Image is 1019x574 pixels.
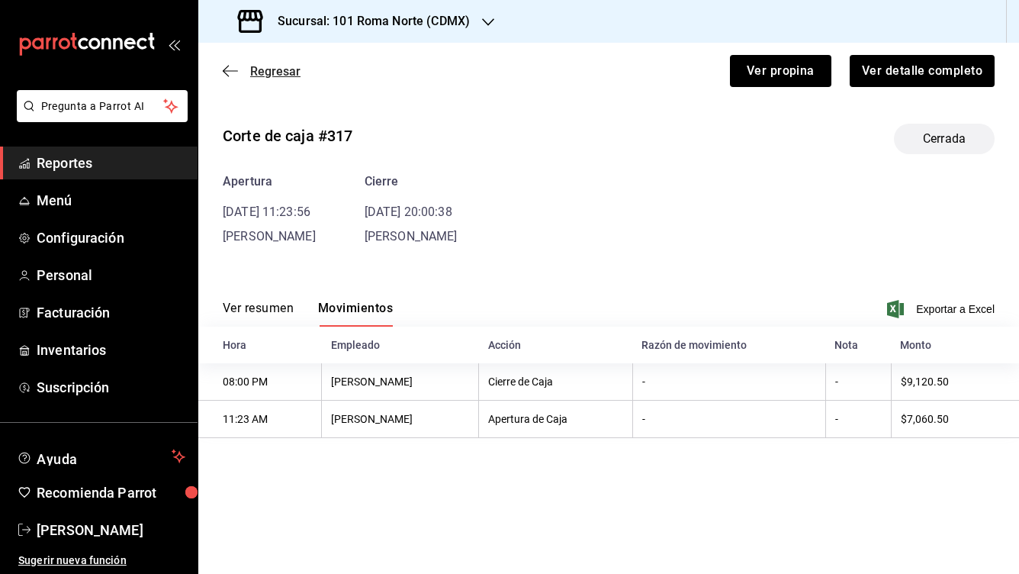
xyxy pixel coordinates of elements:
[825,401,891,438] th: -
[479,363,632,401] th: Cierre de Caja
[37,153,185,173] span: Reportes
[223,64,301,79] button: Regresar
[322,401,479,438] th: [PERSON_NAME]
[250,64,301,79] span: Regresar
[632,327,825,363] th: Razón de movimiento
[41,98,164,114] span: Pregunta a Parrot AI
[890,300,995,318] button: Exportar a Excel
[18,553,185,569] span: Sugerir nueva función
[37,227,185,248] span: Configuración
[265,12,470,31] h3: Sucursal: 101 Roma Norte (CDMX)
[223,301,393,327] div: navigation tabs
[825,363,891,401] th: -
[17,90,188,122] button: Pregunta a Parrot AI
[11,109,188,125] a: Pregunta a Parrot AI
[223,124,352,147] div: Corte de caja #317
[37,190,185,211] span: Menú
[223,229,316,243] span: [PERSON_NAME]
[891,401,1019,438] th: $7,060.50
[730,55,831,87] button: Ver propina
[891,327,1019,363] th: Monto
[37,482,185,503] span: Recomienda Parrot
[479,327,632,363] th: Acción
[632,401,825,438] th: -
[850,55,995,87] button: Ver detalle completo
[891,363,1019,401] th: $9,120.50
[322,363,479,401] th: [PERSON_NAME]
[223,173,316,191] div: Apertura
[37,265,185,285] span: Personal
[37,340,185,360] span: Inventarios
[318,301,393,327] button: Movimientos
[37,520,185,540] span: [PERSON_NAME]
[914,130,975,148] span: Cerrada
[198,363,322,401] th: 08:00 PM
[37,302,185,323] span: Facturación
[365,229,458,243] span: [PERSON_NAME]
[322,327,479,363] th: Empleado
[365,205,452,219] time: [DATE] 20:00:38
[198,327,322,363] th: Hora
[198,401,322,438] th: 11:23 AM
[37,377,185,398] span: Suscripción
[479,401,632,438] th: Apertura de Caja
[168,38,180,50] button: open_drawer_menu
[223,301,294,327] button: Ver resumen
[37,447,166,466] span: Ayuda
[365,173,458,191] div: Cierre
[632,363,825,401] th: -
[825,327,891,363] th: Nota
[223,205,310,219] time: [DATE] 11:23:56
